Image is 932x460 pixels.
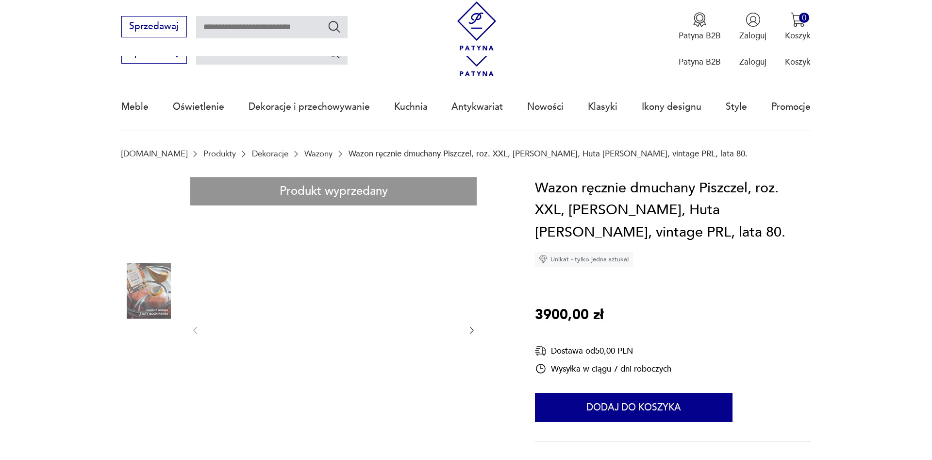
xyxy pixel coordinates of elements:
p: Koszyk [785,56,811,68]
button: Patyna B2B [679,12,721,41]
div: Unikat - tylko jedna sztuka! [535,252,633,267]
button: Dodaj do koszyka [535,393,732,422]
a: Ikona medaluPatyna B2B [679,12,721,41]
a: Ikony designu [642,85,701,129]
a: Antykwariat [451,85,503,129]
div: Wysyłka w ciągu 7 dni roboczych [535,363,671,375]
a: Oświetlenie [173,85,224,129]
div: 0 [799,13,809,23]
img: Zdjęcie produktu Wazon ręcznie dmuchany Piszczel, roz. XXL, Z. Horbowy, Huta Barbara, vintage PRL... [121,263,177,319]
p: Patyna B2B [679,30,721,41]
p: Wazon ręcznie dmuchany Piszczel, roz. XXL, [PERSON_NAME], Huta [PERSON_NAME], vintage PRL, lata 80. [349,149,748,158]
img: Ikona diamentu [539,255,548,264]
a: Sprzedawaj [121,50,187,57]
img: Zdjęcie produktu Wazon ręcznie dmuchany Piszczel, roz. XXL, Z. Horbowy, Huta Barbara, vintage PRL... [121,202,177,257]
p: Zaloguj [739,56,766,68]
img: Ikonka użytkownika [746,12,761,27]
button: Zaloguj [739,12,766,41]
div: Produkt wyprzedany [190,177,477,206]
button: Szukaj [327,19,341,34]
p: Patyna B2B [679,56,721,68]
div: Dostawa od 50,00 PLN [535,345,671,357]
a: Wazony [304,149,333,158]
a: Dekoracje [252,149,288,158]
a: Meble [121,85,149,129]
a: Promocje [771,85,811,129]
img: Zdjęcie produktu Wazon ręcznie dmuchany Piszczel, roz. XXL, Z. Horbowy, Huta Barbara, vintage PRL... [121,325,177,381]
img: Ikona dostawy [535,345,547,357]
p: Koszyk [785,30,811,41]
a: Style [726,85,747,129]
img: Ikona koszyka [790,12,805,27]
p: 3900,00 zł [535,304,603,326]
a: Kuchnia [394,85,428,129]
button: Szukaj [327,46,341,60]
img: Patyna - sklep z meblami i dekoracjami vintage [452,1,501,51]
button: 0Koszyk [785,12,811,41]
a: Produkty [203,149,236,158]
p: Zaloguj [739,30,766,41]
h1: Wazon ręcznie dmuchany Piszczel, roz. XXL, [PERSON_NAME], Huta [PERSON_NAME], vintage PRL, lata 80. [535,177,811,244]
a: Sprzedawaj [121,23,187,31]
button: Sprzedawaj [121,16,187,37]
img: Zdjęcie produktu Wazon ręcznie dmuchany Piszczel, roz. XXL, Z. Horbowy, Huta Barbara, vintage PRL... [121,387,177,443]
a: Nowości [527,85,564,129]
a: Klasyki [588,85,617,129]
a: [DOMAIN_NAME] [121,149,187,158]
img: Ikona medalu [692,12,707,27]
a: Dekoracje i przechowywanie [249,85,370,129]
